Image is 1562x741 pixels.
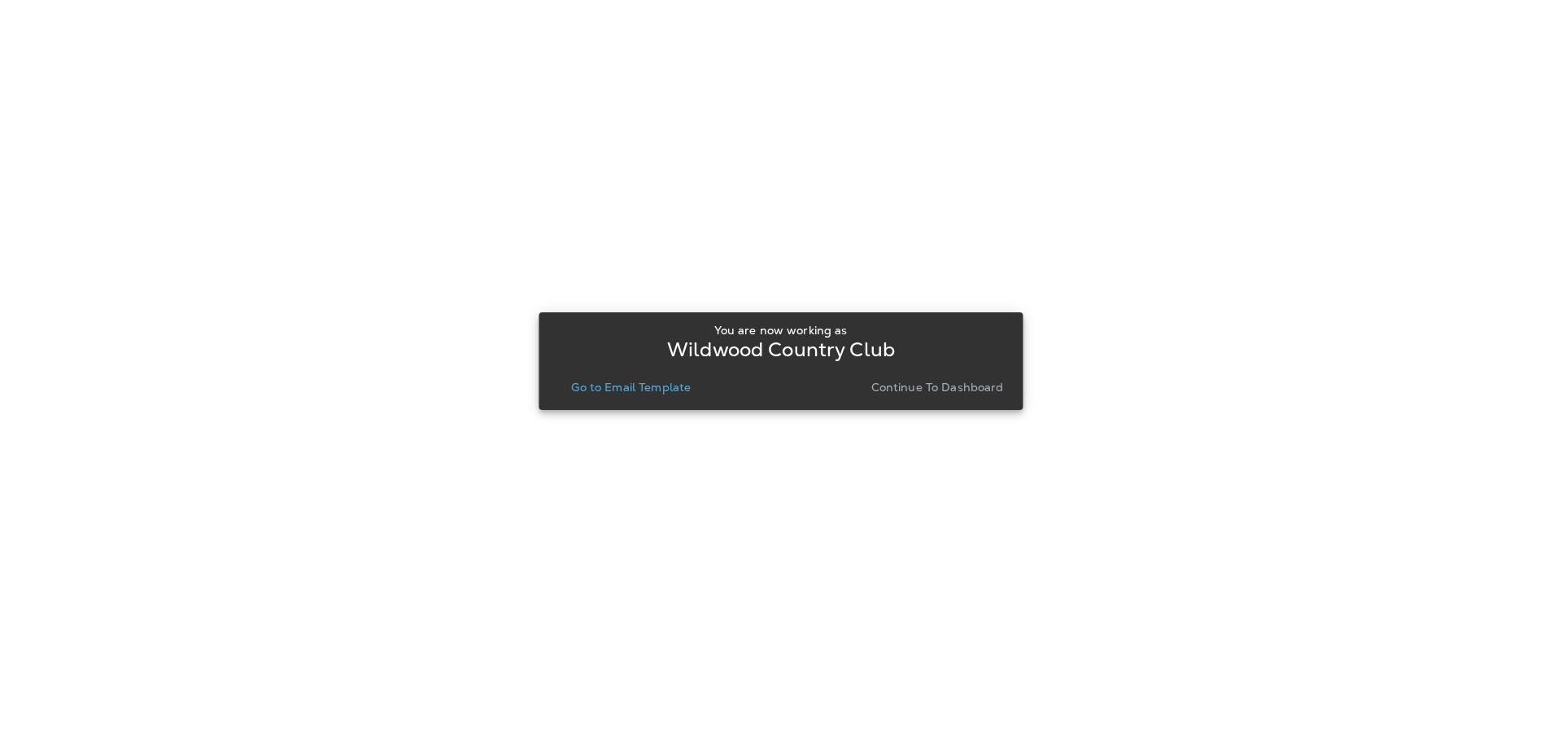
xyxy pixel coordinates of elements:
p: You are now working as [714,324,847,337]
button: Go to Email Template [565,376,697,399]
p: Continue to Dashboard [871,381,1004,394]
p: Go to Email Template [571,381,691,394]
p: Wildwood Country Club [667,343,895,356]
button: Continue to Dashboard [865,376,1010,399]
